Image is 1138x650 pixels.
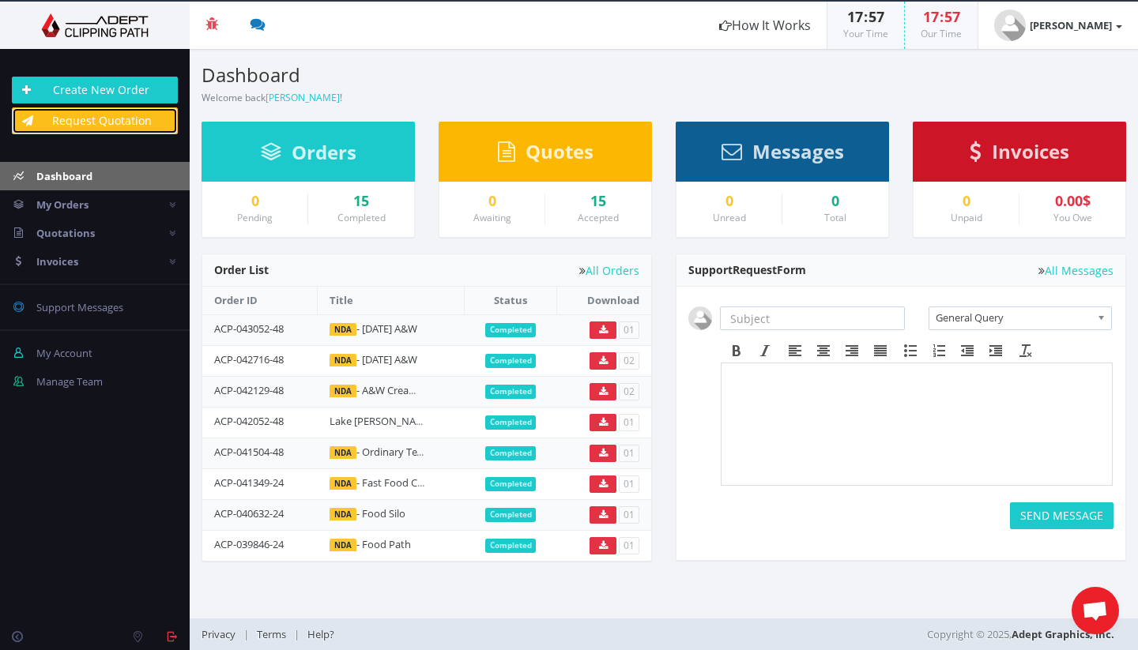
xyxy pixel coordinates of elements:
[485,323,537,337] span: Completed
[1012,627,1114,641] a: Adept Graphics, Inc.
[330,385,356,399] span: NDA
[214,445,284,459] a: ACP-041504-48
[866,340,895,361] div: Justify
[485,385,537,399] span: Completed
[330,445,447,459] a: NDA- Ordinary Textures
[982,340,1010,361] div: Increase indent
[214,352,284,366] a: ACP-042716-48
[214,506,284,520] a: ACP-040632-24
[214,537,284,551] a: ACP-039846-24
[214,383,284,397] a: ACP-042129-48
[939,7,944,26] span: :
[978,2,1138,49] a: [PERSON_NAME]
[970,148,1069,162] a: Invoices
[936,307,1091,328] span: General Query
[266,91,340,104] a: [PERSON_NAME]
[318,287,465,314] th: Title
[752,138,844,164] span: Messages
[688,262,806,277] span: Support Form
[733,262,777,277] span: Request
[36,169,92,183] span: Dashboard
[1053,211,1092,224] small: You Owe
[838,340,866,361] div: Align right
[330,446,356,460] span: NDA
[36,226,95,240] span: Quotations
[330,414,513,428] a: Lake [PERSON_NAME] Flat Lay Cutouts
[485,446,537,460] span: Completed
[485,477,537,491] span: Completed
[473,211,511,224] small: Awaiting
[330,354,356,368] span: NDA
[202,627,243,641] a: Privacy
[36,254,78,269] span: Invoices
[330,537,411,551] a: NDA- Food Path
[214,414,284,428] a: ACP-042052-48
[1038,265,1114,276] a: All Messages
[36,197,89,212] span: My Orders
[722,148,844,162] a: Messages
[12,77,178,103] a: Create New Order
[36,300,123,314] span: Support Messages
[526,138,593,164] span: Quotes
[214,475,284,490] a: ACP-041349-24
[688,306,712,330] img: user_default.jpg
[688,193,770,209] div: 0
[451,193,533,209] a: 0
[12,107,178,134] a: Request Quotation
[992,138,1069,164] span: Invoices
[994,9,1026,41] img: user_default.jpg
[1072,587,1119,634] a: Open chat
[794,193,876,209] div: 0
[292,139,356,165] span: Orders
[330,321,417,336] a: NDA- [DATE] A&W
[1010,502,1114,529] button: SEND MESSAGE
[953,340,982,361] div: Decrease indent
[485,539,537,553] span: Completed
[498,148,593,162] a: Quotes
[824,211,846,224] small: Total
[330,383,451,397] a: NDA- A&W Cream Freeze
[330,352,417,366] a: NDA- [DATE] A&W
[36,346,92,360] span: My Account
[869,7,884,26] span: 57
[300,627,342,641] a: Help?
[557,193,639,209] a: 15
[214,321,284,336] a: ACP-043052-48
[237,211,273,224] small: Pending
[925,340,953,361] div: Numbered list
[330,508,356,522] span: NDA
[578,211,619,224] small: Accepted
[214,193,296,209] a: 0
[261,148,356,163] a: Orders
[557,287,651,314] th: Download
[896,340,925,361] div: Bullet list
[485,508,537,522] span: Completed
[781,340,809,361] div: Align left
[330,323,356,337] span: NDA
[464,287,556,314] th: Status
[330,477,356,491] span: NDA
[921,27,962,40] small: Our Time
[202,287,318,314] th: Order ID
[320,193,402,209] a: 15
[202,65,652,85] h3: Dashboard
[720,306,905,330] input: Subject
[944,7,960,26] span: 57
[330,475,458,490] a: NDA- Fast Food Campaign
[1030,18,1112,32] strong: [PERSON_NAME]
[951,211,982,224] small: Unpaid
[722,363,1112,485] iframe: Rich Text Area. Press ALT-F9 for menu. Press ALT-F10 for toolbar. Press ALT-0 for help
[337,211,386,224] small: Completed
[927,626,1114,642] span: Copyright © 2025,
[485,354,537,368] span: Completed
[202,91,342,104] small: Welcome back !
[843,27,888,40] small: Your Time
[12,13,178,37] img: Adept Graphics
[863,7,869,26] span: :
[847,7,863,26] span: 17
[751,340,779,361] div: Italic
